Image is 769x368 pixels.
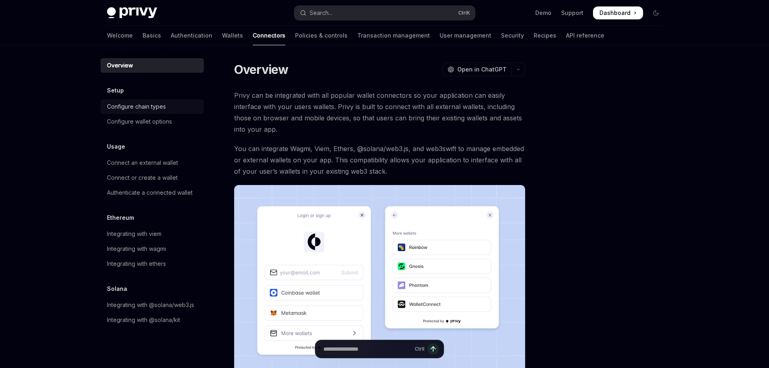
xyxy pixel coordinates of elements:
div: Overview [107,61,133,70]
span: You can integrate Wagmi, Viem, Ethers, @solana/web3.js, and web3swift to manage embedded or exter... [234,143,525,177]
a: Connect or create a wallet [101,170,204,185]
h1: Overview [234,62,289,77]
div: Integrating with wagmi [107,244,166,254]
h5: Usage [107,142,125,151]
button: Open search [294,6,475,20]
span: Ctrl K [458,10,470,16]
a: Demo [535,9,551,17]
a: Welcome [107,26,133,45]
button: Toggle dark mode [650,6,662,19]
a: Basics [142,26,161,45]
a: Transaction management [357,26,430,45]
div: Search... [310,8,332,18]
img: dark logo [107,7,157,19]
h5: Setup [107,86,124,95]
a: Configure chain types [101,99,204,114]
a: Authenticate a connected wallet [101,185,204,200]
div: Authenticate a connected wallet [107,188,193,198]
a: Connectors [253,26,285,45]
button: Open in ChatGPT [442,63,511,76]
a: Recipes [534,26,556,45]
a: Policies & controls [295,26,348,45]
div: Configure wallet options [107,117,172,126]
a: Connect an external wallet [101,156,204,170]
span: Dashboard [599,9,631,17]
a: Dashboard [593,6,643,19]
div: Integrating with viem [107,229,161,239]
div: Configure chain types [107,102,166,111]
a: User management [440,26,491,45]
a: Configure wallet options [101,114,204,129]
a: Overview [101,58,204,73]
div: Connect an external wallet [107,158,178,168]
span: Privy can be integrated with all popular wallet connectors so your application can easily interfa... [234,90,525,135]
a: Authentication [171,26,212,45]
span: Open in ChatGPT [457,65,507,74]
a: Security [501,26,524,45]
a: Integrating with wagmi [101,242,204,256]
a: API reference [566,26,604,45]
a: Integrating with viem [101,227,204,241]
a: Wallets [222,26,243,45]
h5: Ethereum [107,213,134,223]
a: Support [561,9,583,17]
div: Connect or create a wallet [107,173,178,183]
